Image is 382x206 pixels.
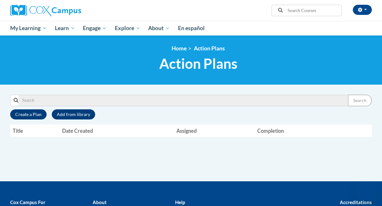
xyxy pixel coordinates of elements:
[144,21,174,35] a: About
[194,45,225,52] span: Action Plans
[148,24,170,32] span: About
[79,21,111,35] a: Engage
[83,24,107,32] span: Engage
[348,95,372,106] button: Apply the query
[255,125,356,137] th: Completion
[287,7,338,14] input: Search Courses
[172,45,187,52] a: Home
[10,199,45,205] b: Cox Campus For
[357,181,377,201] iframe: Button to launch messaging window
[159,55,237,72] span: Action Plans
[10,5,81,16] img: Cox Campus
[174,22,209,35] a: En español
[10,125,60,137] th: Title
[175,199,185,205] b: Help
[52,109,95,119] button: Add from library
[55,24,75,32] span: Learn
[178,25,205,31] span: En español
[111,21,144,35] a: Explore
[60,125,174,137] th: Date Created
[340,199,372,205] b: Accreditations
[174,125,255,137] th: Assigned
[6,21,51,35] a: My Learning
[18,95,348,106] input: Search
[51,21,79,35] a: Learn
[10,109,47,119] button: Create a Plan
[10,24,47,32] span: My Learning
[5,21,377,35] div: Main menu
[353,5,372,15] button: Account Settings
[93,199,107,205] b: About
[115,24,140,32] span: Explore
[276,7,285,14] button: Search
